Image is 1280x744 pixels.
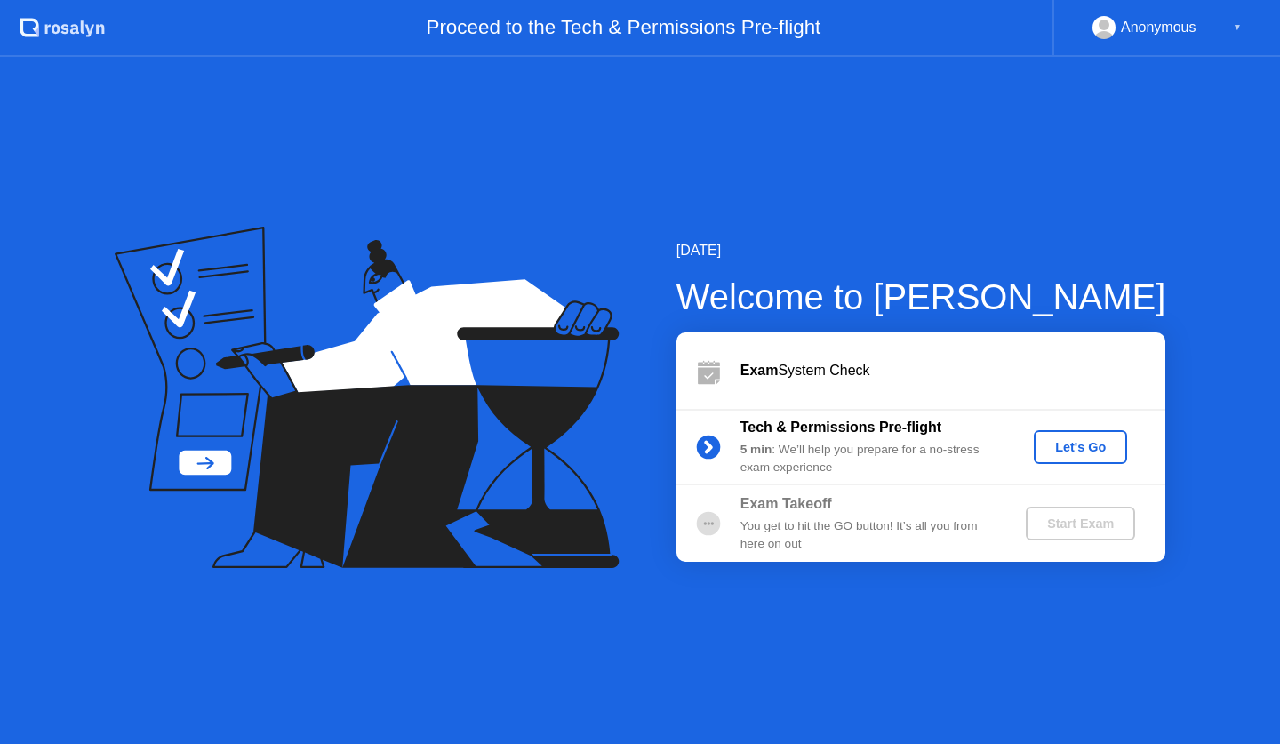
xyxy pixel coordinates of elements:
b: Tech & Permissions Pre-flight [740,420,941,435]
button: Let's Go [1034,430,1127,464]
button: Start Exam [1026,507,1135,540]
div: Start Exam [1033,516,1128,531]
div: Welcome to [PERSON_NAME] [676,270,1166,324]
div: Anonymous [1121,16,1196,39]
div: [DATE] [676,240,1166,261]
div: You get to hit the GO button! It’s all you from here on out [740,517,996,554]
b: 5 min [740,443,772,456]
div: ▼ [1233,16,1242,39]
div: System Check [740,360,1165,381]
div: Let's Go [1041,440,1120,454]
div: : We’ll help you prepare for a no-stress exam experience [740,441,996,477]
b: Exam [740,363,779,378]
b: Exam Takeoff [740,496,832,511]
